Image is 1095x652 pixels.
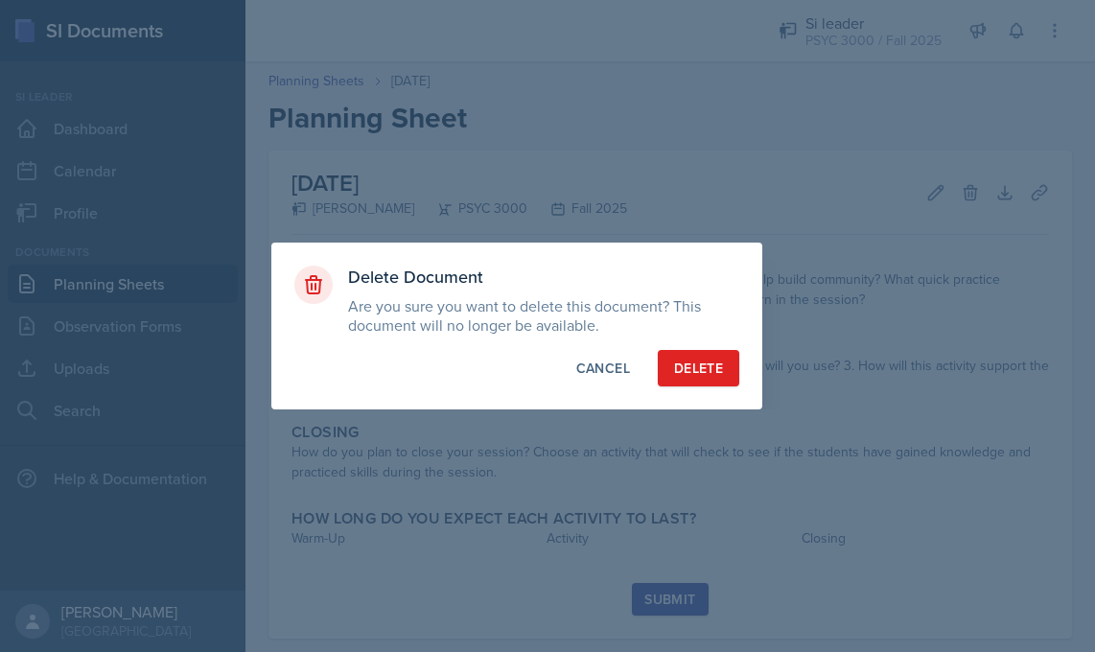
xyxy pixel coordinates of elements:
[674,359,723,378] div: Delete
[348,296,739,335] p: Are you sure you want to delete this document? This document will no longer be available.
[560,350,646,386] button: Cancel
[348,266,739,289] h3: Delete Document
[576,359,630,378] div: Cancel
[658,350,739,386] button: Delete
